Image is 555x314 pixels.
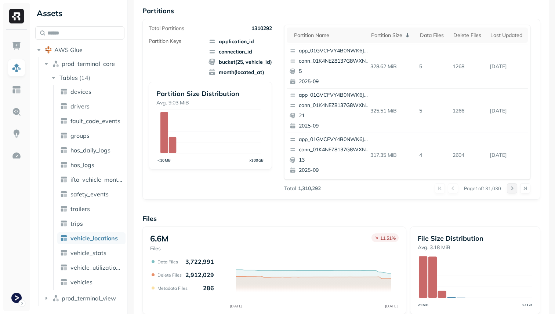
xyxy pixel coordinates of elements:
[287,133,373,177] button: app_01GVCFVY4B0NWK6JYK87JP2WRPconn_01K4NEZ8137G8WXNV00CK90XW1132025-09
[57,86,126,97] a: devices
[157,259,178,265] p: Data Files
[60,88,68,95] img: table
[12,41,21,51] img: Dashboard
[79,74,90,81] p: ( 14 )
[490,32,524,39] div: Last updated
[62,295,116,302] span: prod_terminal_view
[420,32,446,39] div: Data Files
[294,32,364,39] div: Partition name
[208,38,272,45] span: application_id
[367,104,416,117] p: 325.51 MiB
[57,174,126,185] a: ifta_vehicle_months
[299,136,370,143] p: app_01GVCFVY4B0NWK6JYK87JP2WRP
[11,293,22,303] img: Terminal
[60,117,68,125] img: table
[157,158,171,162] tspan: <10MB
[522,303,533,307] tspan: >1GB
[57,247,126,259] a: vehicle_stats
[57,262,126,273] a: vehicle_utilization_day
[60,161,68,169] img: table
[12,85,21,95] img: Asset Explorer
[149,25,184,32] p: Total Partitions
[60,249,68,256] img: table
[418,244,533,251] p: Avg. 3.18 MiB
[450,149,487,162] p: 2604
[57,276,126,288] a: vehicles
[12,63,21,73] img: Assets
[60,103,68,110] img: table
[156,89,264,98] p: Partition Size Distribution
[287,89,373,133] button: app_01GVCFVY4B0NWK6JYK87JP2WRPconn_01K4NEZ8137G8WXNV00CK90XW1212025-09
[57,218,126,229] a: trips
[416,60,450,73] p: 5
[380,235,396,241] p: 11.51 %
[416,104,450,117] p: 5
[185,271,214,278] p: 2,912,029
[299,122,370,130] p: 2025-09
[299,92,370,99] p: app_01GVCFVY4B0NWK6JYK87JP2WRP
[299,68,370,75] p: 5
[12,151,21,160] img: Optimization
[70,176,123,183] span: ifta_vehicle_months
[70,103,90,110] span: drivers
[54,46,83,53] span: AWS Glue
[70,220,83,227] span: trips
[59,74,78,81] span: Tables
[70,205,90,213] span: trailers
[299,156,370,164] p: 13
[60,278,68,286] img: table
[60,264,68,271] img: table
[52,295,59,302] img: namespace
[299,112,370,119] p: 21
[70,117,120,125] span: fault_code_events
[249,158,264,162] tspan: >100GB
[60,205,68,213] img: table
[70,191,109,198] span: safety_events
[208,69,272,76] span: month(located_at)
[299,58,370,65] p: conn_01K4NEZ8137G8WXNV00CK90XW1
[70,132,90,139] span: groups
[142,214,540,223] p: Files
[299,167,370,174] p: 2025-09
[185,258,214,265] p: 3,722,991
[157,272,182,278] p: Delete Files
[70,278,92,286] span: vehicles
[367,60,416,73] p: 328.62 MiB
[70,161,94,169] span: hos_logs
[150,245,168,252] p: Files
[57,130,126,141] a: groups
[70,264,123,271] span: vehicle_utilization_day
[229,304,242,309] tspan: [DATE]
[57,188,126,200] a: safety_events
[57,115,126,127] a: fault_code_events
[299,47,370,55] p: app_01GVCFVY4B0NWK6JYK87JP2WRP
[57,144,126,156] a: hos_daily_logs
[12,129,21,138] img: Insights
[487,60,527,73] p: Sep 30, 2025
[35,44,124,56] button: AWS Glue
[287,44,373,88] button: app_01GVCFVY4B0NWK6JYK87JP2WRPconn_01K4NEZ8137G8WXNV00CK90XW152025-09
[70,88,91,95] span: devices
[418,303,429,307] tspan: <1MB
[157,285,188,291] p: Metadata Files
[57,203,126,215] a: trailers
[487,104,527,117] p: Sep 30, 2025
[299,146,370,154] p: conn_01K4NEZ8137G8WXNV00CK90XW1
[60,220,68,227] img: table
[62,60,115,67] span: prod_terminal_core
[70,147,110,154] span: hos_daily_logs
[464,185,501,192] p: Page 1 of 131,030
[43,58,125,70] button: prod_terminal_core
[50,72,125,84] button: Tables(14)
[35,7,124,19] div: Assets
[60,132,68,139] img: table
[284,185,296,192] p: Total
[299,102,370,109] p: conn_01K4NEZ8137G8WXNV00CK90XW1
[367,149,416,162] p: 317.35 MiB
[70,234,118,242] span: vehicle_locations
[57,159,126,171] a: hos_logs
[142,7,540,15] p: Partitions
[450,104,487,117] p: 1266
[203,284,214,292] p: 286
[299,78,370,85] p: 2025-09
